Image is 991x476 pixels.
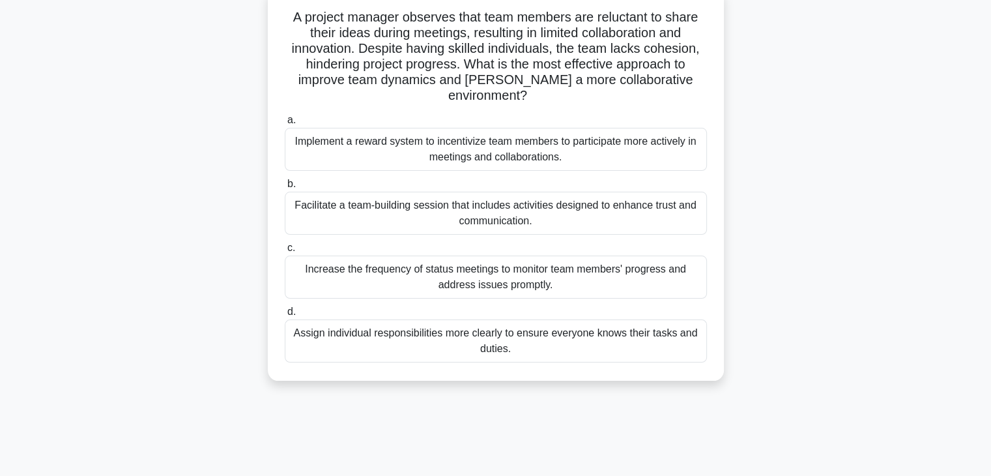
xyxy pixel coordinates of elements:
div: Increase the frequency of status meetings to monitor team members' progress and address issues pr... [285,256,707,299]
div: Implement a reward system to incentivize team members to participate more actively in meetings an... [285,128,707,171]
span: c. [287,242,295,253]
div: Assign individual responsibilities more clearly to ensure everyone knows their tasks and duties. [285,320,707,363]
span: b. [287,178,296,189]
span: d. [287,306,296,317]
div: Facilitate a team-building session that includes activities designed to enhance trust and communi... [285,192,707,235]
h5: A project manager observes that team members are reluctant to share their ideas during meetings, ... [283,9,708,104]
span: a. [287,114,296,125]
